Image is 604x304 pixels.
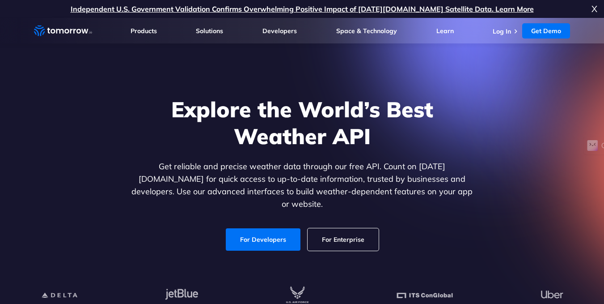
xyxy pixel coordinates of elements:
[436,27,454,35] a: Learn
[71,4,534,13] a: Independent U.S. Government Validation Confirms Overwhelming Positive Impact of [DATE][DOMAIN_NAM...
[130,96,475,150] h1: Explore the World’s Best Weather API
[336,27,397,35] a: Space & Technology
[34,24,92,38] a: Home link
[522,23,570,39] a: Get Demo
[262,27,297,35] a: Developers
[196,27,223,35] a: Solutions
[226,228,300,251] a: For Developers
[308,228,379,251] a: For Enterprise
[131,27,157,35] a: Products
[130,160,475,210] p: Get reliable and precise weather data through our free API. Count on [DATE][DOMAIN_NAME] for quic...
[493,27,511,35] a: Log In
